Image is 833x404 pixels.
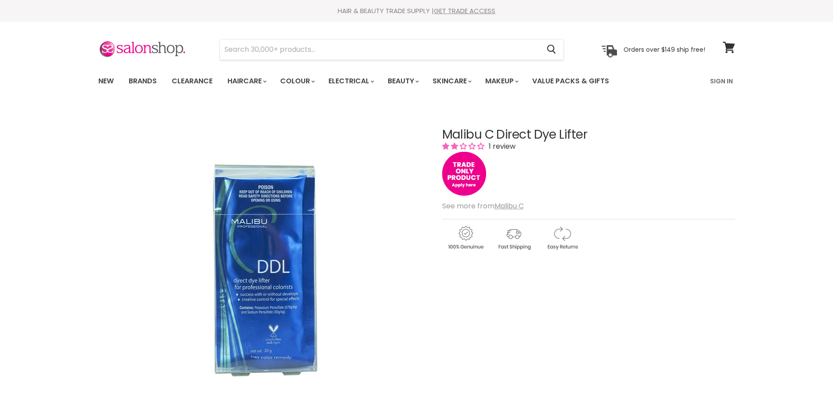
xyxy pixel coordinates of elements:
a: Beauty [381,72,424,90]
span: 1 review [486,141,516,151]
img: shipping.gif [490,225,537,251]
a: Makeup [479,72,524,90]
a: Sign In [705,72,738,90]
a: Colour [274,72,320,90]
span: 2.00 stars [442,141,486,151]
span: See more from [442,201,524,211]
button: Search [540,39,563,60]
img: genuine.gif [442,225,489,251]
img: Malibu C Direct Dye Lifter [152,160,372,379]
ul: Main menu [92,68,660,94]
a: Clearance [165,72,219,90]
div: HAIR & BEAUTY TRADE SUPPLY | [87,7,746,15]
p: Orders over $149 ship free! [624,45,705,53]
img: tradeonly_small.jpg [442,152,486,196]
a: Value Packs & Gifts [526,72,616,90]
a: Haircare [221,72,272,90]
h1: Malibu C Direct Dye Lifter [442,128,735,142]
form: Product [220,39,564,60]
a: Skincare [426,72,477,90]
a: New [92,72,120,90]
input: Search [220,39,540,60]
nav: Main [87,68,746,94]
a: Electrical [322,72,379,90]
a: Malibu C [494,201,524,211]
a: GET TRADE ACCESS [434,6,495,15]
img: returns.gif [539,225,585,251]
a: Brands [122,72,163,90]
